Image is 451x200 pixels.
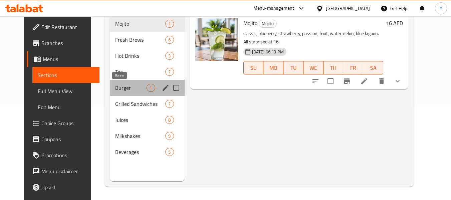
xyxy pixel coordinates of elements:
span: [DATE] 06:13 PM [249,49,286,55]
div: Milkshakes9 [110,128,184,144]
div: items [165,100,174,108]
button: MO [263,61,283,74]
div: Burger1edit [110,80,184,96]
button: FR [343,61,363,74]
span: TU [286,63,301,73]
svg: Show Choices [394,77,402,85]
span: 6 [166,37,173,43]
div: items [147,84,155,92]
a: Full Menu View [32,83,99,99]
span: Menu disclaimer [41,167,94,175]
a: Edit menu item [360,77,368,85]
div: Grilled Sandwiches7 [110,96,184,112]
div: items [165,132,174,140]
div: Fresh Brews6 [110,32,184,48]
button: TH [323,61,344,74]
span: Full Menu View [38,87,94,95]
span: Y [440,5,442,12]
span: Edit Menu [38,103,94,111]
span: Select to update [323,74,337,88]
div: Menu-management [253,4,294,12]
span: Edit Restaurant [41,23,94,31]
span: Burger [115,84,147,92]
button: TU [283,61,303,74]
a: Edit Restaurant [27,19,99,35]
span: 3 [166,53,173,59]
a: Branches [27,35,99,51]
span: Hot Drinks [115,52,165,60]
div: Beverages5 [110,144,184,160]
span: Upsell [41,183,94,191]
span: Sections [38,71,94,79]
div: items [165,20,174,28]
span: 1 [147,85,155,91]
span: SU [246,63,261,73]
a: Coupons [27,131,99,147]
a: Sections [32,67,99,83]
span: Milkshakes [115,132,165,140]
h6: 16 AED [386,18,403,28]
span: Fresh Brews [115,36,165,44]
span: MO [266,63,281,73]
span: 7 [166,101,173,107]
button: edit [161,83,171,93]
button: Branch-specific-item [339,73,355,89]
span: Menus [43,55,94,63]
span: 7 [166,69,173,75]
span: FR [346,63,361,73]
span: Branches [41,39,94,47]
div: items [165,68,174,76]
div: items [165,148,174,156]
button: SA [363,61,383,74]
span: Grilled Sandwiches [115,100,165,108]
span: Beverages [115,148,165,156]
div: Tea7 [110,64,184,80]
div: Hot Drinks3 [110,48,184,64]
div: items [165,116,174,124]
img: Mojito [195,18,238,61]
span: Mojito [243,18,257,28]
span: Choice Groups [41,119,94,127]
p: classic, blueberry, strawberry, passion, fruit, watermelon, blue lagoon. All surprised at 16 [243,29,383,46]
button: sort-choices [307,73,323,89]
a: Choice Groups [27,115,99,131]
span: Tea [115,68,165,76]
button: WE [303,61,323,74]
a: Edit Menu [32,99,99,115]
span: Mojito [259,20,276,27]
button: delete [374,73,390,89]
span: Mojito [115,20,165,28]
nav: Menu sections [110,13,184,163]
span: Juices [115,116,165,124]
span: SA [366,63,381,73]
span: TH [326,63,341,73]
a: Upsell [27,179,99,195]
span: 8 [166,117,173,123]
div: [GEOGRAPHIC_DATA] [326,5,370,12]
div: Mojito [259,20,277,28]
a: Menus [27,51,99,67]
div: Mojito1 [110,16,184,32]
span: 5 [166,149,173,155]
button: show more [390,73,406,89]
span: WE [306,63,321,73]
span: 1 [166,21,173,27]
div: Juices8 [110,112,184,128]
span: Promotions [41,151,94,159]
a: Menu disclaimer [27,163,99,179]
div: items [165,52,174,60]
span: Coupons [41,135,94,143]
span: 9 [166,133,173,139]
button: SU [243,61,264,74]
div: items [165,36,174,44]
a: Promotions [27,147,99,163]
